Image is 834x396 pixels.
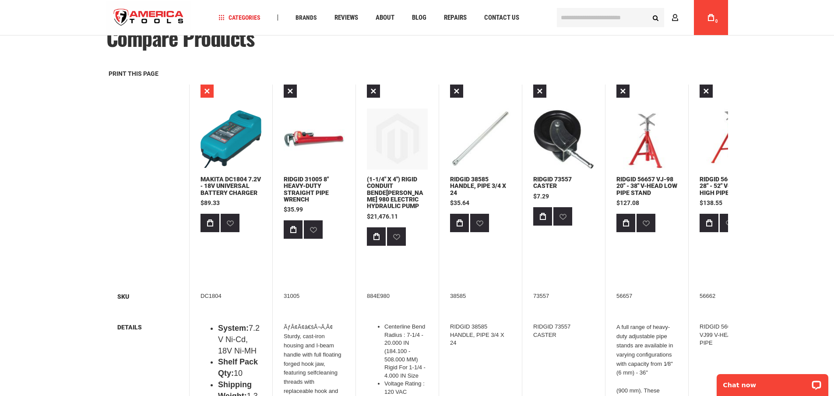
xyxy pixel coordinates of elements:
[616,109,677,170] img: RIDGID 56657 VJ-98 20" - 38" V-HEAD LOW PIPE STAND
[117,292,179,301] span: SKU
[218,357,261,379] li: 10
[711,368,834,396] iframe: LiveChat chat widget
[408,12,430,24] a: Blog
[616,292,677,301] div: 56657
[450,109,511,172] a: RIDGID 38585 HANDLE, PIPE 3/4 X 24
[450,109,511,170] img: RIDGID 38585 HANDLE, PIPE 3/4 X 24
[201,292,261,301] div: DC1804
[450,292,511,301] div: 38585
[700,109,760,172] a: RIDGID 56662 VJ-99 28" - 52" V-HEAD HIGH PIPE STAND
[331,12,362,24] a: Reviews
[715,19,718,24] span: 0
[372,12,398,24] a: About
[616,323,677,378] p: A full range of heavy-duty adjustable pipe stands are available in varying configurations with ca...
[106,67,161,80] a: Print This Page
[480,12,523,24] a: Contact Us
[284,206,303,213] span: $35.99
[292,12,321,24] a: Brands
[616,199,639,206] span: $127.08
[533,323,594,339] div: RIDGID 73557 CASTER
[109,70,158,77] span: Print This Page
[201,109,261,170] img: MAKITA DC1804 7.2V ‑ 18V UNIVERSAL BATTERY CHARGER
[450,323,511,347] div: RIDGID 38585 HANDLE, PIPE 3/4 X 24
[218,323,261,357] li: 7.2V Ni-Cd, 18V Ni-MH
[616,176,677,196] a: RIDGID 56657 VJ-98 20" - 38" V-HEAD LOW PIPE STAND
[533,292,594,301] div: 73557
[700,323,760,347] div: RIDGID 56662 STAND, VJ99 V-HEAD HIGH PIPE
[384,323,428,380] li: Centerline Bend Radius : 7-1/4 - 20.000 IN (184.100 - 508.000 MM) Rigid For 1-1/4 - 4.000 IN Size
[376,14,394,21] span: About
[367,292,428,301] div: 884E980
[700,109,760,170] img: RIDGID 56662 VJ-99 28" - 52" V-HEAD HIGH PIPE STAND
[106,22,254,53] span: Compare Products
[334,14,358,21] span: Reviews
[106,1,191,34] a: store logo
[450,199,469,206] span: $35.64
[367,213,398,220] span: $21,476.11
[533,176,572,189] a: RIDGID 73557 CASTER
[106,1,191,34] img: America Tools
[201,176,261,196] a: MAKITA DC1804 7.2V ‑ 18V UNIVERSAL BATTERY CHARGER
[218,14,260,21] span: Categories
[218,324,249,332] strong: System:
[367,109,428,170] img: (1-1/4" X 4") Rigid Conduit Bender with 980 Electric Hydraulic Pump
[284,176,329,203] a: RIDGID 31005 8" HEAVY-DUTY STRAIGHT PIPE WRENCH
[700,176,757,196] a: RIDGID 56662 VJ-99 28" - 52" V-HEAD HIGH PIPE STAND
[616,109,677,172] a: RIDGID 56657 VJ-98 20" - 38" V-HEAD LOW PIPE STAND
[484,14,519,21] span: Contact Us
[384,380,428,396] li: Voltage Rating : 120 VAC
[201,199,220,206] span: $89.33
[284,109,345,170] img: Ridgid 31005,Ridgid 31005
[367,176,423,210] a: (1-1/4" X 4") Rigid Conduit Bende[PERSON_NAME] 980 Electric Hydraulic Pump
[218,357,258,378] strong: Shelf Pack Qty:
[117,323,179,332] span: Details
[533,193,549,200] span: $7.29
[215,12,264,24] a: Categories
[533,109,594,170] img: RIDGID 73557 CASTER
[284,109,345,172] a: Ridgid 31005,Ridgid 31005
[450,176,506,196] a: RIDGID 38585 HANDLE, PIPE 3/4 X 24
[201,109,261,172] a: MAKITA DC1804 7.2V ‑ 18V UNIVERSAL BATTERY CHARGER
[700,292,760,301] div: 56662
[440,12,471,24] a: Repairs
[367,109,428,172] a: (1-1/4" X 4") Rigid Conduit Bender with 980 Electric Hydraulic Pump
[444,14,467,21] span: Repairs
[412,14,426,21] span: Blog
[284,292,345,301] div: 31005
[533,109,594,172] a: RIDGID 73557 CASTER
[647,9,664,26] button: Search
[296,14,317,21] span: Brands
[700,199,722,206] span: $138.55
